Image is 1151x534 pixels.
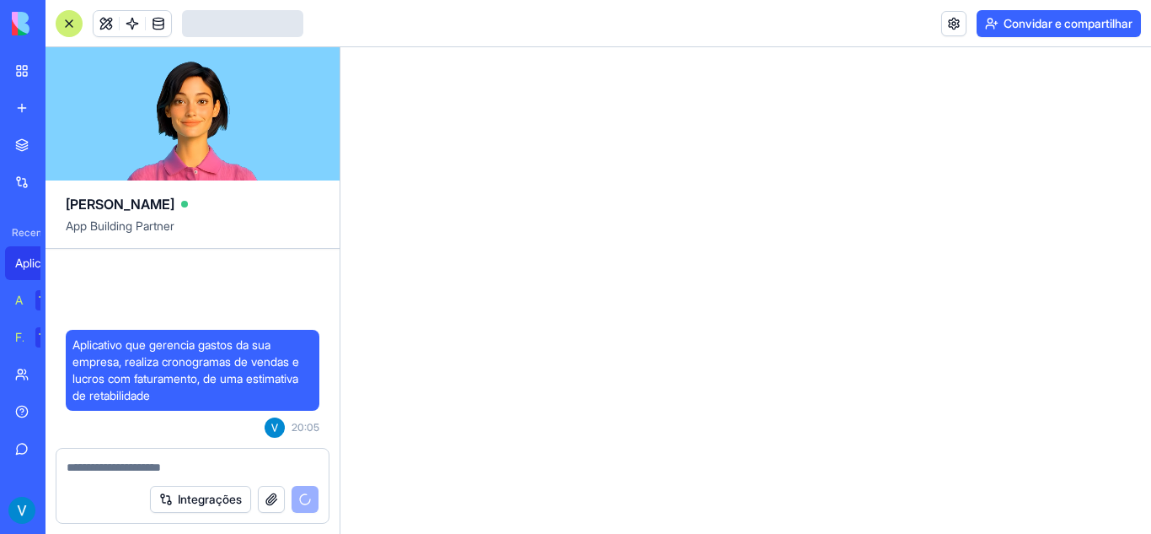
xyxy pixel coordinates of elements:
font: Aplicativo sem título [15,256,120,270]
button: Convidar e compartilhar [977,10,1141,37]
div: AI Logo Generator [15,292,24,309]
font: Integrações [178,492,242,506]
font: Recente [12,226,51,239]
a: Feedback FormTRY [5,321,72,354]
div: Feedback Form [15,329,24,346]
a: AI Logo GeneratorTRY [5,283,72,317]
div: TRY [35,327,62,348]
div: TRY [35,290,62,310]
img: ACg8ocJ-B7ESug4y3fa5DIBjGV4yPaV-SFfKnpW0lzbbHUknA2TXrw=s96-c [8,497,35,524]
a: Aplicativo sem título [5,246,72,280]
font: Aplicativo que gerencia gastos da sua empresa, realiza cronogramas de vendas e lucros com faturam... [72,337,299,402]
img: ACg8ocJ-B7ESug4y3fa5DIBjGV4yPaV-SFfKnpW0lzbbHUknA2TXrw=s96-c [265,418,285,438]
button: Integrações [150,486,251,513]
span: [PERSON_NAME] [66,194,174,214]
font: Convidar e compartilhar [1004,16,1132,30]
span: App Building Partner [66,218,319,248]
img: logotipo [12,12,116,35]
font: 20:05 [292,421,319,434]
